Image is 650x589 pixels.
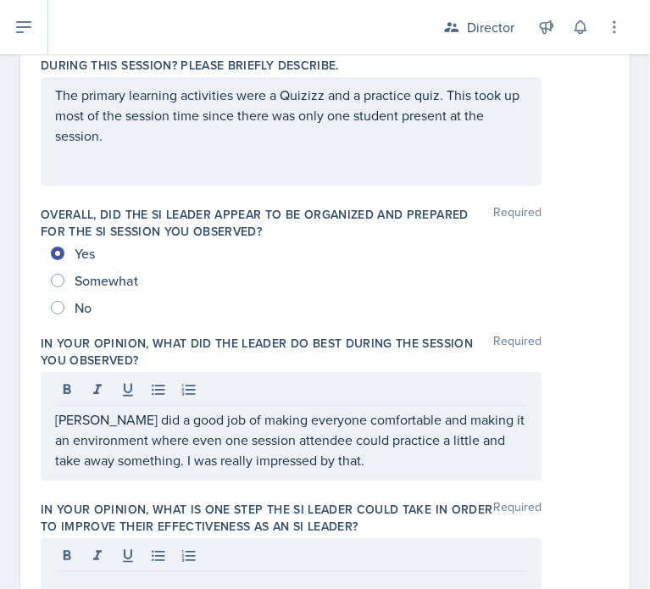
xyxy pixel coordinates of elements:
p: The primary learning activities were a Quizizz and a practice quiz. This took up most of the sess... [55,85,527,146]
span: Required [493,501,542,535]
div: Director [467,17,514,37]
label: In your opinion, what did the leader do BEST during the session you observed? [41,335,493,369]
p: [PERSON_NAME] did a good job of making everyone comfortable and making it an environment where ev... [55,409,527,470]
span: Yes [75,245,95,262]
span: Required [493,206,542,240]
label: In your opinion, what is ONE step the SI Leader could take in order to improve their effectivenes... [41,501,493,535]
span: Somewhat [75,272,138,289]
label: Overall, did the SI Leader appear to be organized and prepared for the SI Session you observed? [41,206,493,240]
span: Required [493,335,542,369]
label: What study or learning strategies/activities did you observe during this session? Please briefly ... [41,40,493,74]
span: Required [493,40,542,74]
span: No [75,299,92,316]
